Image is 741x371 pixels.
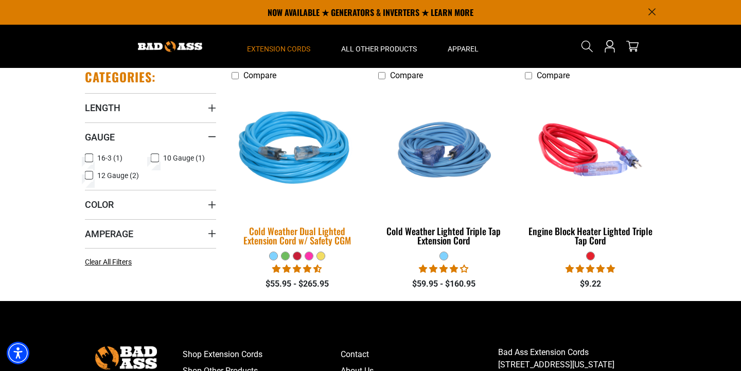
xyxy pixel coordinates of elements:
span: 5.00 stars [566,264,615,274]
summary: Apparel [432,25,494,68]
span: Apparel [448,44,479,54]
span: 10 Gauge (1) [163,154,205,162]
span: 16-3 (1) [97,154,122,162]
img: Light Blue [225,84,369,216]
img: Bad Ass Extension Cords [95,346,157,369]
a: red Engine Block Heater Lighted Triple Tap Cord [525,85,656,251]
span: All Other Products [341,44,417,54]
span: Compare [243,70,276,80]
span: Gauge [85,131,115,143]
a: Contact [341,346,499,363]
a: Shop Extension Cords [183,346,341,363]
h2: Categories: [85,69,156,85]
div: Cold Weather Dual Lighted Extension Cord w/ Safety CGM [232,226,363,245]
div: Cold Weather Lighted Triple Tap Extension Cord [378,226,509,245]
span: Length [85,102,120,114]
span: Compare [390,70,423,80]
summary: Gauge [85,122,216,151]
summary: All Other Products [326,25,432,68]
div: $59.95 - $160.95 [378,278,509,290]
summary: Color [85,190,216,219]
summary: Extension Cords [232,25,326,68]
a: Light Blue Cold Weather Dual Lighted Extension Cord w/ Safety CGM [232,85,363,251]
span: 4.62 stars [272,264,322,274]
span: Compare [537,70,570,80]
span: 4.18 stars [419,264,468,274]
div: Engine Block Heater Lighted Triple Tap Cord [525,226,656,245]
summary: Length [85,93,216,122]
span: Clear All Filters [85,258,132,266]
a: Clear All Filters [85,257,136,268]
a: Open this option [602,25,618,68]
img: Light Blue [379,91,508,209]
span: Color [85,199,114,210]
span: 12 Gauge (2) [97,172,139,179]
summary: Search [579,38,595,55]
a: Light Blue Cold Weather Lighted Triple Tap Extension Cord [378,85,509,251]
span: Extension Cords [247,44,310,54]
div: $9.22 [525,278,656,290]
img: red [525,91,655,209]
a: cart [624,40,641,52]
img: Bad Ass Extension Cords [138,41,202,52]
span: Amperage [85,228,133,240]
div: Accessibility Menu [7,342,29,364]
summary: Amperage [85,219,216,248]
div: $55.95 - $265.95 [232,278,363,290]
